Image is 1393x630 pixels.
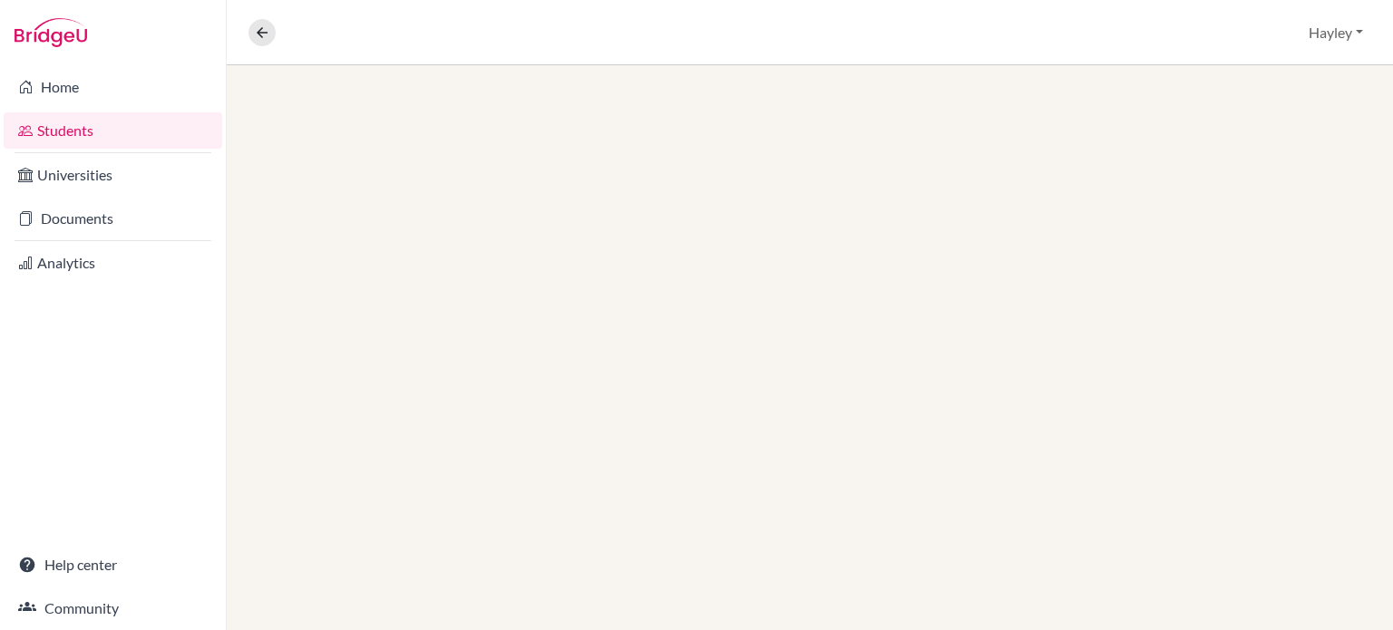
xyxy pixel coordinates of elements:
[15,18,87,47] img: Bridge-U
[4,547,222,583] a: Help center
[1300,15,1371,50] button: Hayley
[4,69,222,105] a: Home
[4,245,222,281] a: Analytics
[4,157,222,193] a: Universities
[4,112,222,149] a: Students
[4,200,222,237] a: Documents
[4,590,222,626] a: Community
